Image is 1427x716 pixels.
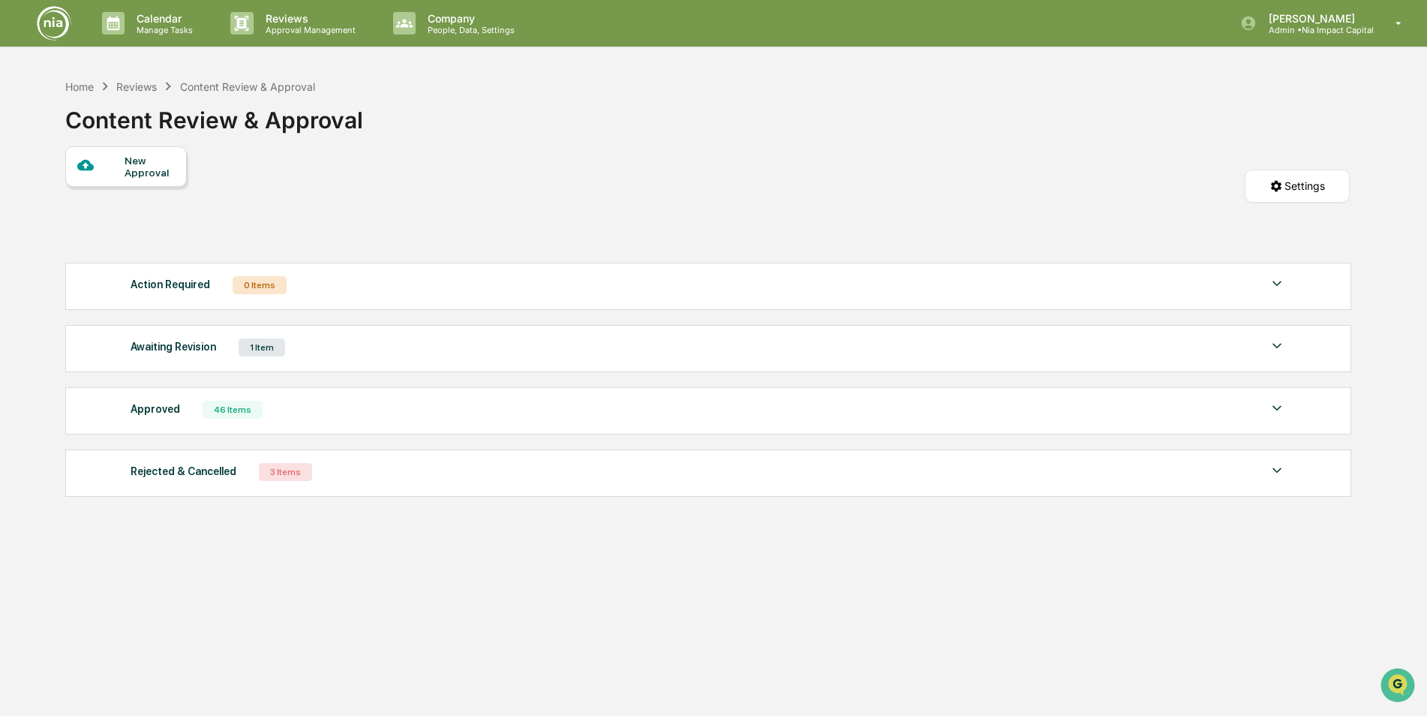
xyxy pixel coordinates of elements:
p: Company [416,12,522,25]
div: 🔎 [15,219,27,231]
p: People, Data, Settings [416,25,522,35]
iframe: Open customer support [1379,666,1419,707]
a: 🖐️Preclearance [9,183,103,210]
a: 🔎Data Lookup [9,212,101,239]
p: How can we help? [15,32,273,56]
div: Content Review & Approval [65,95,363,134]
button: Start new chat [255,119,273,137]
p: Admin • Nia Impact Capital [1257,25,1374,35]
div: 46 Items [203,401,263,419]
img: caret [1268,462,1286,480]
div: Awaiting Revision [131,337,216,356]
div: Content Review & Approval [180,80,315,93]
button: Settings [1245,170,1350,203]
img: caret [1268,399,1286,417]
span: Attestations [124,189,186,204]
span: Data Lookup [30,218,95,233]
p: [PERSON_NAME] [1257,12,1374,25]
a: Powered byPylon [106,254,182,266]
div: 0 Items [233,276,287,294]
div: 3 Items [259,463,312,481]
img: 1746055101610-c473b297-6a78-478c-a979-82029cc54cd1 [15,115,42,142]
div: Action Required [131,275,210,294]
img: caret [1268,337,1286,355]
div: We're available if you need us! [51,130,190,142]
img: caret [1268,275,1286,293]
span: Pylon [149,254,182,266]
div: New Approval [125,155,175,179]
div: 🗄️ [109,191,121,203]
div: 🖐️ [15,191,27,203]
img: logo [36,5,72,41]
span: Preclearance [30,189,97,204]
p: Calendar [125,12,200,25]
div: Reviews [116,80,157,93]
p: Reviews [254,12,363,25]
div: Start new chat [51,115,246,130]
p: Manage Tasks [125,25,200,35]
div: Approved [131,399,180,419]
p: Approval Management [254,25,363,35]
div: Home [65,80,94,93]
a: 🗄️Attestations [103,183,192,210]
div: Rejected & Cancelled [131,462,236,481]
div: 1 Item [239,338,285,356]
